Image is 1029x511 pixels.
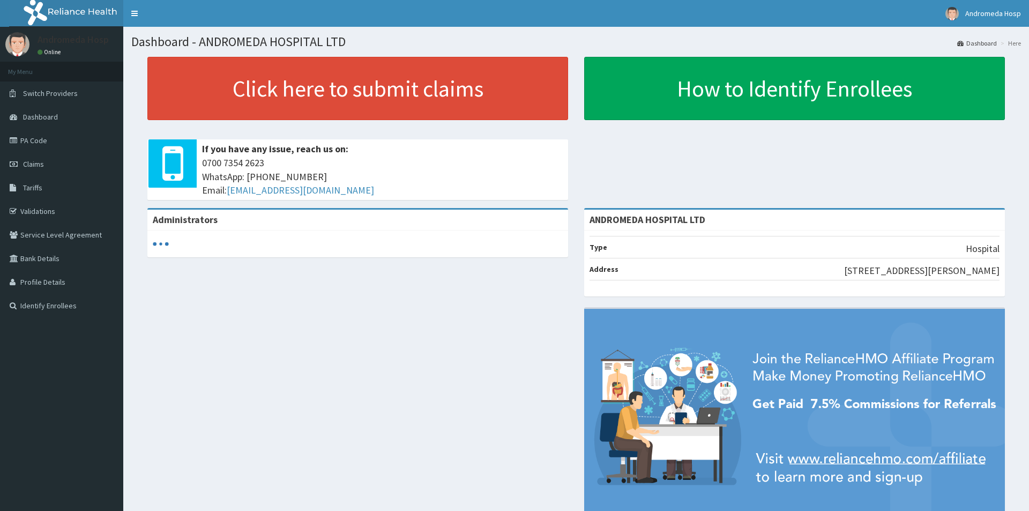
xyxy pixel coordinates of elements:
[202,143,348,155] b: If you have any issue, reach us on:
[590,213,705,226] strong: ANDROMEDA HOSPITAL LTD
[590,264,618,274] b: Address
[966,242,1000,256] p: Hospital
[23,112,58,122] span: Dashboard
[957,39,997,48] a: Dashboard
[153,213,218,226] b: Administrators
[38,35,109,45] p: Andromeda Hosp
[23,183,42,192] span: Tariffs
[590,242,607,252] b: Type
[131,35,1021,49] h1: Dashboard - ANDROMEDA HOSPITAL LTD
[227,184,374,196] a: [EMAIL_ADDRESS][DOMAIN_NAME]
[5,32,29,56] img: User Image
[998,39,1021,48] li: Here
[23,159,44,169] span: Claims
[23,88,78,98] span: Switch Providers
[584,57,1005,120] a: How to Identify Enrollees
[844,264,1000,278] p: [STREET_ADDRESS][PERSON_NAME]
[965,9,1021,18] span: Andromeda Hosp
[38,48,63,56] a: Online
[945,7,959,20] img: User Image
[153,236,169,252] svg: audio-loading
[202,156,563,197] span: 0700 7354 2623 WhatsApp: [PHONE_NUMBER] Email:
[147,57,568,120] a: Click here to submit claims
